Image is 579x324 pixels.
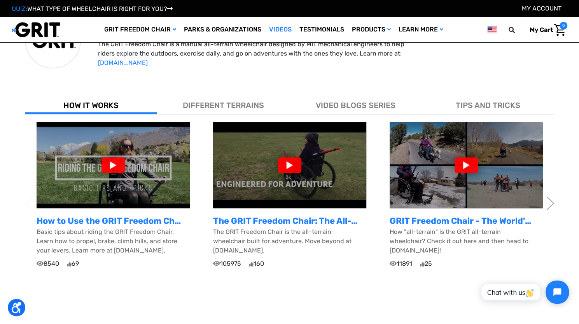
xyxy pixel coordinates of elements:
[390,214,543,227] p: GRIT Freedom Chair - The World's Best All-Terrain Wheelchair
[560,22,567,30] span: 0
[183,101,264,110] span: DIFFERENT TERRAINS
[554,24,565,36] img: Cart
[213,214,366,227] p: The GRIT Freedom Chair: The All-Terrain Wheelchair Built for Adventure
[420,259,432,268] span: 25
[12,22,60,38] img: GRIT All-Terrain Wheelchair and Mobility Equipment
[487,25,497,35] img: us.png
[12,5,27,12] span: QUIZ:
[249,259,264,268] span: 160
[180,17,265,42] a: Parks & Organizations
[265,17,295,42] a: Videos
[213,122,366,208] img: maxresdefault.jpg
[25,192,33,215] button: Previous
[546,192,554,215] button: Next
[100,17,180,42] a: GRIT Freedom Chair
[473,274,576,310] iframe: Tidio Chat
[530,26,553,33] span: My Cart
[316,101,395,110] span: VIDEO BLOGS SERIES
[512,22,524,38] input: Search
[98,40,417,68] p: The GRIT Freedom Chair is a manual all-terrain wheelchair designed by MIT mechanical engineers to...
[37,259,59,268] span: 8540
[394,17,447,42] a: Learn More
[63,101,119,110] span: HOW IT WORKS
[456,101,520,110] span: TIPS AND TRICKS
[524,22,567,38] a: Cart with 0 items
[37,214,190,227] p: How to Use the GRIT Freedom Chair
[213,227,366,255] p: The GRIT Freedom Chair is the all-terrain wheelchair built for adventure. Move beyond at [DOMAIN_...
[390,259,412,268] span: 11891
[213,259,241,268] span: 105975
[12,5,173,12] a: QUIZ:WHAT TYPE OF WHEELCHAIR IS RIGHT FOR YOU?
[37,227,190,255] p: Basic tips about riding the GRIT Freedom Chair. Learn how to propel, brake, climb hills, and stor...
[67,259,79,268] span: 69
[126,32,168,39] span: Phone Number
[37,122,190,208] img: maxresdefault.jpg
[295,17,348,42] a: Testimonials
[348,17,394,42] a: Products
[98,59,148,66] a: [DOMAIN_NAME]
[390,122,543,208] img: maxresdefault.jpg
[522,5,562,12] a: Account
[390,227,543,255] p: How "all-terrain" is the GRIT all-terrain wheelchair? Check it out here and then head to [DOMAIN_...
